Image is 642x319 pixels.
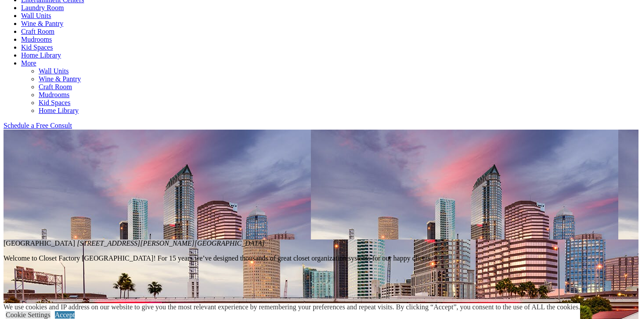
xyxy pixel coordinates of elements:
[39,91,69,98] a: Mudrooms
[4,239,75,247] span: [GEOGRAPHIC_DATA]
[21,36,52,43] a: Mudrooms
[21,20,63,27] a: Wine & Pantry
[39,83,72,91] a: Craft Room
[39,107,79,114] a: Home Library
[195,239,265,247] span: [GEOGRAPHIC_DATA]
[21,51,61,59] a: Home Library
[39,75,81,83] a: Wine & Pantry
[39,67,69,75] a: Wall Units
[21,59,36,67] a: More menu text will display only on big screen
[21,43,53,51] a: Kid Spaces
[39,99,70,106] a: Kid Spaces
[6,311,50,319] a: Cookie Settings
[4,122,72,129] a: Schedule a Free Consult (opens a dropdown menu)
[21,12,51,19] a: Wall Units
[77,239,265,247] em: [STREET_ADDRESS][PERSON_NAME]
[55,311,75,319] a: Accept
[4,254,638,262] p: Welcome to Closet Factory [GEOGRAPHIC_DATA]! For 15 years we’ve designed thousands of great close...
[21,28,54,35] a: Craft Room
[4,303,580,311] div: We use cookies and IP address on our website to give you the most relevant experience by remember...
[21,4,64,11] a: Laundry Room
